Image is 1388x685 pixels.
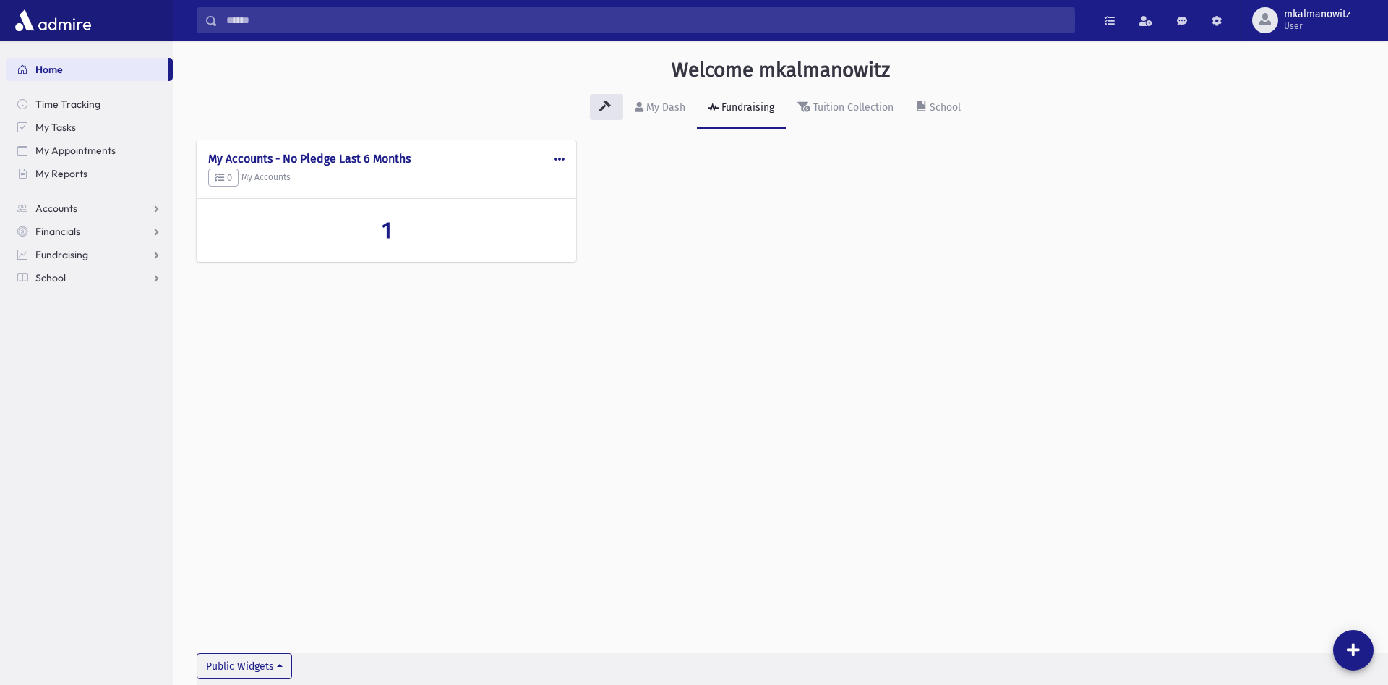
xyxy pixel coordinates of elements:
a: Fundraising [6,243,173,266]
span: 1 [382,216,392,244]
a: My Appointments [6,139,173,162]
span: My Tasks [35,121,76,134]
span: 0 [215,172,232,183]
a: My Tasks [6,116,173,139]
a: Tuition Collection [786,88,905,129]
span: User [1284,20,1350,32]
span: School [35,271,66,284]
button: Public Widgets [197,653,292,679]
img: AdmirePro [12,6,95,35]
span: My Appointments [35,144,116,157]
h4: My Accounts - No Pledge Last 6 Months [208,152,565,166]
span: Home [35,63,63,76]
button: 0 [208,169,239,187]
a: My Dash [623,88,697,129]
span: Accounts [35,202,77,215]
span: Fundraising [35,248,88,261]
a: Fundraising [697,88,786,129]
h3: Welcome mkalmanowitz [672,58,890,82]
a: Home [6,58,168,81]
span: My Reports [35,167,87,180]
span: Financials [35,225,80,238]
h5: My Accounts [208,169,565,187]
a: Time Tracking [6,93,173,116]
a: Financials [6,220,173,243]
span: Time Tracking [35,98,100,111]
div: Fundraising [719,101,774,114]
a: My Reports [6,162,173,185]
a: 1 [208,216,565,244]
a: Accounts [6,197,173,220]
a: School [6,266,173,289]
span: mkalmanowitz [1284,9,1350,20]
div: My Dash [643,101,685,114]
div: School [927,101,961,114]
a: School [905,88,972,129]
input: Search [218,7,1074,33]
div: Tuition Collection [810,101,894,114]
